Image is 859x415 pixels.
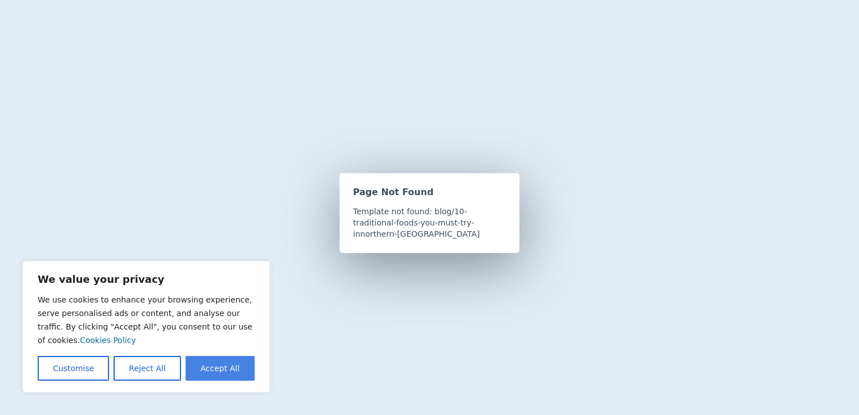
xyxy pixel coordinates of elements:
h2: Page Not Found [353,187,506,198]
p: Template not found: blog/10-traditional-foods-you-must-try-innorthern-[GEOGRAPHIC_DATA] [353,206,506,240]
button: Reject All [114,356,180,381]
div: We value your privacy [22,261,270,393]
p: We value your privacy [38,273,255,286]
button: Customise [38,356,109,381]
button: Accept All [186,356,255,381]
a: Cookies Policy [80,336,136,345]
p: We use cookies to enhance your browsing experience, serve personalised ads or content, and analys... [38,293,255,347]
